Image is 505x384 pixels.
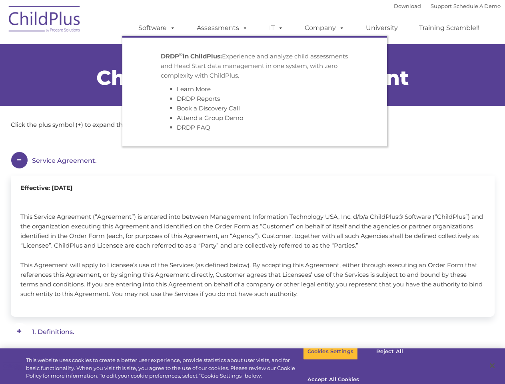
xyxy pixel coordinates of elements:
[20,260,485,299] p: This Agreement will apply to Licensee’s use of the Services (as defined below). By accepting this...
[177,114,243,122] a: Attend a Group Demo
[96,66,409,90] span: ChildPlus Service Agreement
[365,343,415,360] button: Reject All
[177,95,220,102] a: DRDP Reports
[32,157,97,164] span: Service Agreement.
[394,3,501,9] font: |
[411,20,487,36] a: Training Scramble!!
[5,0,85,40] img: ChildPlus by Procare Solutions
[130,20,184,36] a: Software
[303,343,358,360] button: Cookies Settings
[394,3,421,9] a: Download
[453,3,501,9] a: Schedule A Demo
[11,120,495,130] p: Click the plus symbol (+) to expand the section.
[431,3,452,9] a: Support
[32,328,74,336] span: 1. Definitions.
[189,20,256,36] a: Assessments
[161,52,349,80] p: Experience and analyze child assessments and Head Start data management in one system, with zero ...
[358,20,406,36] a: University
[26,356,303,380] div: This website uses cookies to create a better user experience, provide statistics about user visit...
[20,184,73,192] b: Effective: [DATE]
[161,52,222,60] strong: DRDP in ChildPlus:
[20,212,485,250] p: This Service Agreement (“Agreement”) is entered into between Management Information Technology US...
[261,20,291,36] a: IT
[177,104,240,112] a: Book a Discovery Call
[179,52,183,57] sup: ©
[483,357,501,374] button: Close
[297,20,353,36] a: Company
[177,124,210,131] a: DRDP FAQ
[177,85,211,93] a: Learn More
